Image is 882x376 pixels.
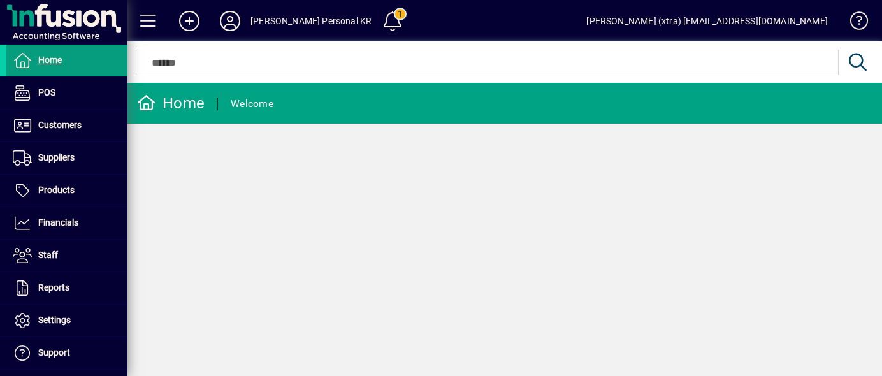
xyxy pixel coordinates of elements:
[586,11,828,31] div: [PERSON_NAME] (xtra) [EMAIL_ADDRESS][DOMAIN_NAME]
[38,250,58,260] span: Staff
[6,272,127,304] a: Reports
[38,282,69,293] span: Reports
[38,120,82,130] span: Customers
[6,77,127,109] a: POS
[6,305,127,336] a: Settings
[137,93,205,113] div: Home
[6,175,127,206] a: Products
[38,185,75,195] span: Products
[6,337,127,369] a: Support
[38,55,62,65] span: Home
[210,10,250,33] button: Profile
[38,217,78,228] span: Financials
[6,142,127,174] a: Suppliers
[38,347,70,358] span: Support
[6,240,127,271] a: Staff
[38,315,71,325] span: Settings
[6,207,127,239] a: Financials
[841,3,866,44] a: Knowledge Base
[250,11,372,31] div: [PERSON_NAME] Personal KR
[38,152,75,163] span: Suppliers
[231,94,273,114] div: Welcome
[6,110,127,141] a: Customers
[38,87,55,98] span: POS
[169,10,210,33] button: Add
